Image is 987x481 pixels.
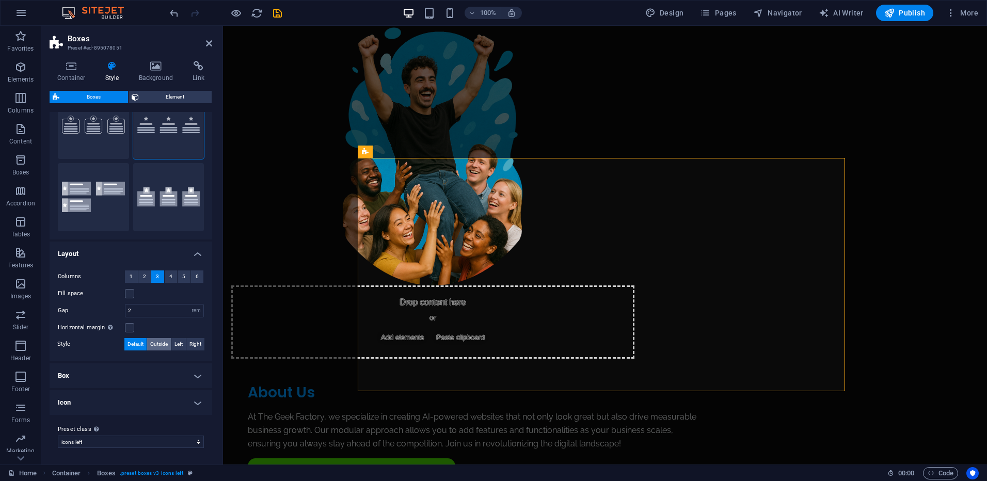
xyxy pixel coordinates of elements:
nav: breadcrumb [52,467,193,479]
button: 3 [151,270,164,283]
span: AI Writer [819,8,864,18]
button: Publish [876,5,933,21]
i: Reload page [251,7,263,19]
a: Click to cancel selection. Double-click to open Pages [8,467,37,479]
p: Images [10,292,31,300]
span: Design [645,8,684,18]
i: Save (Ctrl+S) [272,7,283,19]
button: Design [641,5,688,21]
button: 100% [465,7,501,19]
button: undo [168,7,180,19]
span: More [946,8,978,18]
h2: Boxes [68,34,212,43]
button: AI Writer [815,5,868,21]
i: Undo: columns ((5, null, 1) -> (3, null, 1)) (Ctrl+Z) [168,7,180,19]
h4: Layout [50,242,212,260]
span: . preset-boxes-v3-icons-left [120,467,184,479]
button: Code [923,467,958,479]
p: Slider [13,323,29,331]
div: Design (Ctrl+Alt+Y) [641,5,688,21]
span: Outside [150,338,168,350]
button: reload [250,7,263,19]
span: Default [128,338,144,350]
h6: Session time [887,467,915,479]
label: Columns [58,270,125,283]
button: save [271,7,283,19]
p: Marketing [6,447,35,455]
button: Right [186,338,204,350]
span: Navigator [753,8,802,18]
p: Features [8,261,33,269]
h4: Container [50,61,98,83]
button: 2 [138,270,151,283]
button: Left [171,338,186,350]
button: Usercentrics [966,467,979,479]
div: Drop content here [8,260,411,333]
p: Accordion [6,199,35,207]
span: 6 [196,270,199,283]
label: Gap [58,308,125,313]
label: Style [57,338,124,350]
span: Publish [884,8,925,18]
span: Add elements [154,304,205,319]
span: Element [142,91,209,103]
span: 1 [130,270,133,283]
button: Pages [696,5,740,21]
button: 1 [125,270,138,283]
span: Pages [700,8,736,18]
span: 5 [182,270,185,283]
p: Tables [11,230,30,238]
span: : [905,469,907,477]
span: 4 [169,270,172,283]
button: Element [129,91,212,103]
button: Boxes [50,91,128,103]
span: 3 [156,270,159,283]
button: Click here to leave preview mode and continue editing [230,7,242,19]
img: Editor Logo [59,7,137,19]
button: 5 [178,270,190,283]
button: Outside [147,338,171,350]
p: Columns [8,106,34,115]
span: Click to select. Double-click to edit [52,467,81,479]
span: Boxes [62,91,125,103]
h4: Icon [50,390,212,415]
button: Navigator [749,5,806,21]
h4: Link [185,61,212,83]
h3: Preset #ed-895078051 [68,43,192,53]
h4: Background [131,61,185,83]
p: Favorites [7,44,34,53]
span: Left [174,338,183,350]
p: Elements [8,75,34,84]
button: More [942,5,982,21]
span: Right [189,338,201,350]
label: Preset class [58,423,204,436]
p: Forms [11,416,30,424]
span: Click to select. Double-click to edit [97,467,116,479]
span: 2 [143,270,146,283]
span: Paste clipboard [209,304,266,319]
button: 6 [191,270,204,283]
button: Default [124,338,147,350]
h6: 100% [480,7,497,19]
label: Horizontal margin [58,322,125,334]
button: 4 [165,270,178,283]
i: On resize automatically adjust zoom level to fit chosen device. [507,8,516,18]
i: This element is a customizable preset [188,470,193,476]
h4: Style [98,61,131,83]
p: Boxes [12,168,29,177]
p: Header [10,354,31,362]
span: 00 00 [898,467,914,479]
p: Content [9,137,32,146]
label: Fill space [58,287,125,300]
h4: Box [50,363,212,388]
span: Code [928,467,953,479]
p: Footer [11,385,30,393]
